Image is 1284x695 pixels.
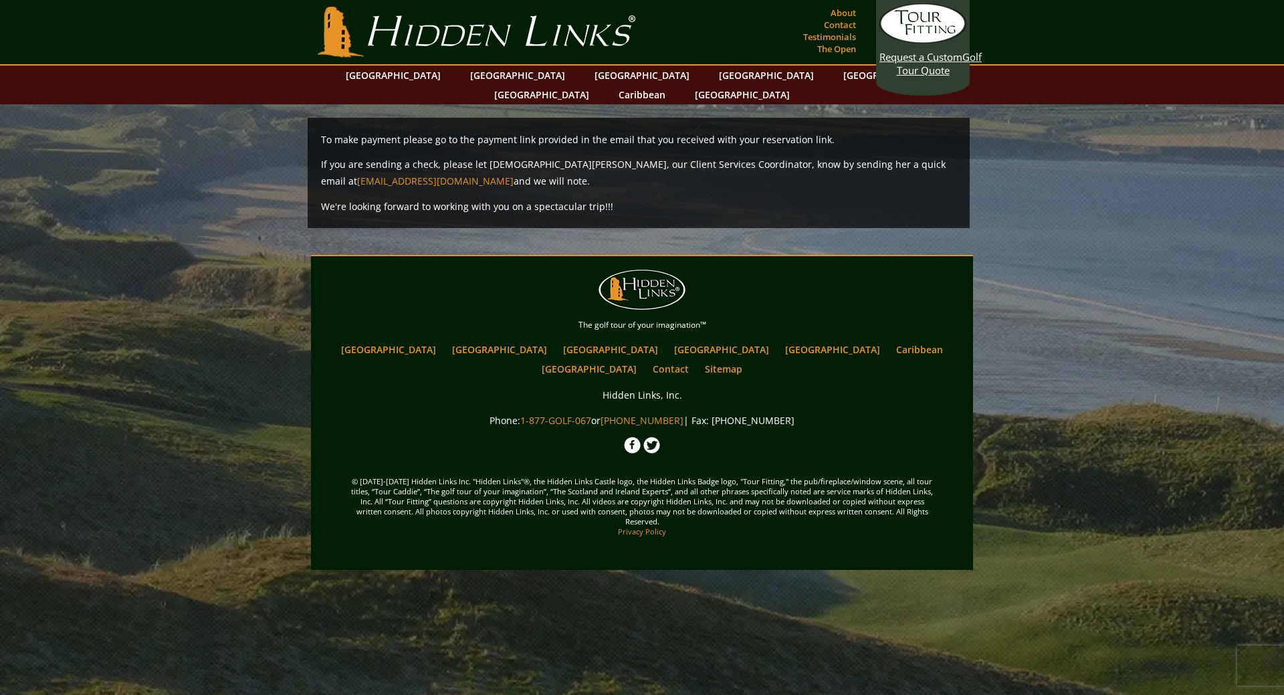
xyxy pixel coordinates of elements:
[463,66,572,85] a: [GEOGRAPHIC_DATA]
[698,359,749,379] a: Sitemap
[314,456,970,557] span: © [DATE]-[DATE] Hidden Links Inc. "Hidden Links"®, the Hidden Links Castle logo, the Hidden Links...
[646,359,695,379] a: Contact
[667,340,776,359] a: [GEOGRAPHIC_DATA]
[800,27,859,46] a: Testimonials
[879,3,966,77] a: Request a CustomGolf Tour Quote
[556,340,665,359] a: [GEOGRAPHIC_DATA]
[643,437,660,454] img: Twitter
[488,85,596,104] a: [GEOGRAPHIC_DATA]
[445,340,554,359] a: [GEOGRAPHIC_DATA]
[339,66,447,85] a: [GEOGRAPHIC_DATA]
[612,85,672,104] a: Caribbean
[778,340,887,359] a: [GEOGRAPHIC_DATA]
[712,66,821,85] a: [GEOGRAPHIC_DATA]
[321,198,956,215] p: We're looking forward to working with you on a spectacular trip!!!
[357,175,514,187] a: [EMAIL_ADDRESS][DOMAIN_NAME]
[601,414,683,427] a: [PHONE_NUMBER]
[314,387,970,403] p: Hidden Links, Inc.
[520,414,591,427] a: 1-877-GOLF-067
[321,131,956,148] p: To make payment please go to the payment link provided in the email that you received with your r...
[821,15,859,34] a: Contact
[314,412,970,429] p: Phone: or | Fax: [PHONE_NUMBER]
[814,39,859,58] a: The Open
[688,85,796,104] a: [GEOGRAPHIC_DATA]
[588,66,696,85] a: [GEOGRAPHIC_DATA]
[314,318,970,332] p: The golf tour of your imagination™
[889,340,950,359] a: Caribbean
[618,526,666,536] a: Privacy Policy
[624,437,641,454] img: Facebook
[879,50,962,64] span: Request a Custom
[535,359,643,379] a: [GEOGRAPHIC_DATA]
[321,156,956,189] p: If you are sending a check, please let [DEMOGRAPHIC_DATA][PERSON_NAME], our Client Services Coord...
[837,66,945,85] a: [GEOGRAPHIC_DATA]
[334,340,443,359] a: [GEOGRAPHIC_DATA]
[827,3,859,22] a: About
